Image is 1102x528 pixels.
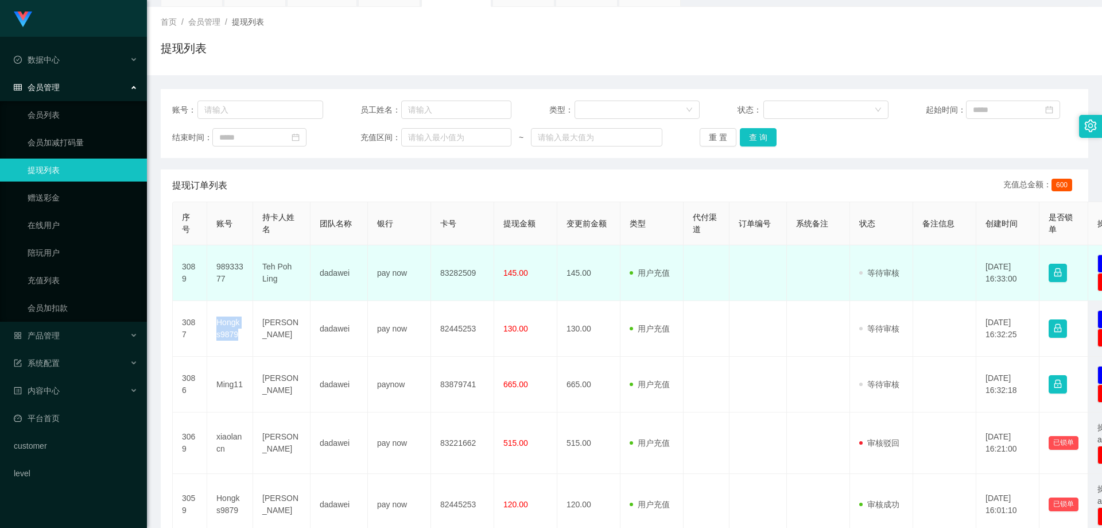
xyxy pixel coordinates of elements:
td: 83282509 [431,245,494,301]
a: 会员加扣款 [28,296,138,319]
span: / [225,17,227,26]
span: / [181,17,184,26]
i: 图标: form [14,359,22,367]
td: 665.00 [557,357,620,413]
td: dadawei [311,245,368,301]
td: [PERSON_NAME] [253,413,311,474]
span: 数据中心 [14,55,60,64]
a: 充值列表 [28,269,138,292]
span: 提现金额 [503,219,536,228]
span: ~ [511,132,531,144]
td: dadawei [311,301,368,357]
span: 等待审核 [859,324,899,333]
td: [PERSON_NAME] [253,301,311,357]
span: 起始时间： [926,104,966,116]
span: 团队名称 [320,219,352,228]
i: 图标: down [875,106,882,114]
td: 3086 [173,357,207,413]
i: 图标: setting [1084,120,1097,132]
td: xiaolancn [207,413,253,474]
td: [DATE] 16:32:25 [976,301,1039,357]
span: 类型 [630,219,646,228]
span: 提现订单列表 [172,179,227,192]
span: 用户充值 [630,324,670,333]
td: dadawei [311,413,368,474]
span: 用户充值 [630,380,670,389]
td: 145.00 [557,245,620,301]
button: 已锁单 [1049,436,1078,450]
span: 等待审核 [859,268,899,278]
span: 订单编号 [739,219,771,228]
span: 账号： [172,104,197,116]
span: 用户充值 [630,500,670,509]
td: pay now [368,301,431,357]
td: paynow [368,357,431,413]
span: 用户充值 [630,268,670,278]
td: 82445253 [431,301,494,357]
input: 请输入最大值为 [531,128,662,147]
td: [DATE] 16:32:18 [976,357,1039,413]
div: 充值总金额： [1003,179,1077,192]
td: pay now [368,245,431,301]
span: 序号 [182,213,190,234]
span: 内容中心 [14,386,60,395]
span: 120.00 [503,500,528,509]
i: 图标: table [14,83,22,91]
span: 会员管理 [14,83,60,92]
i: 图标: check-circle-o [14,56,22,64]
h1: 提现列表 [161,40,207,57]
button: 查 询 [740,128,777,147]
img: logo.9652507e.png [14,11,32,28]
td: [PERSON_NAME] [253,357,311,413]
span: 银行 [377,219,393,228]
button: 重 置 [700,128,736,147]
td: 83879741 [431,357,494,413]
a: 会员列表 [28,103,138,126]
a: level [14,462,138,485]
td: [DATE] 16:21:00 [976,413,1039,474]
td: pay now [368,413,431,474]
a: 会员加减打码量 [28,131,138,154]
span: 首页 [161,17,177,26]
span: 创建时间 [985,219,1018,228]
span: 持卡人姓名 [262,213,294,234]
td: Hongks9879 [207,301,253,357]
span: 备注信息 [922,219,954,228]
span: 产品管理 [14,331,60,340]
span: 员工姓名： [360,104,401,116]
span: 状态： [738,104,763,116]
span: 600 [1051,179,1072,191]
span: 系统备注 [796,219,828,228]
input: 请输入最小值为 [401,128,511,147]
span: 审核驳回 [859,438,899,448]
span: 结束时间： [172,132,212,144]
a: 陪玩用户 [28,241,138,264]
td: 83221662 [431,413,494,474]
input: 请输入 [197,101,323,119]
button: 图标: lock [1049,319,1067,338]
td: dadawei [311,357,368,413]
span: 等待审核 [859,380,899,389]
span: 账号 [216,219,232,228]
td: [DATE] 16:33:00 [976,245,1039,301]
td: Ming11 [207,357,253,413]
span: 665.00 [503,380,528,389]
td: 3069 [173,413,207,474]
i: 图标: down [686,106,693,114]
span: 515.00 [503,438,528,448]
td: 515.00 [557,413,620,474]
a: 在线用户 [28,214,138,237]
span: 是否锁单 [1049,213,1073,234]
span: 用户充值 [630,438,670,448]
td: 130.00 [557,301,620,357]
td: 98933377 [207,245,253,301]
button: 图标: lock [1049,375,1067,394]
td: Teh Poh Ling [253,245,311,301]
i: 图标: calendar [1045,106,1053,114]
a: customer [14,434,138,457]
td: 3087 [173,301,207,357]
span: 充值区间： [360,132,401,144]
span: 审核成功 [859,500,899,509]
span: 类型： [549,104,575,116]
i: 图标: appstore-o [14,332,22,340]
